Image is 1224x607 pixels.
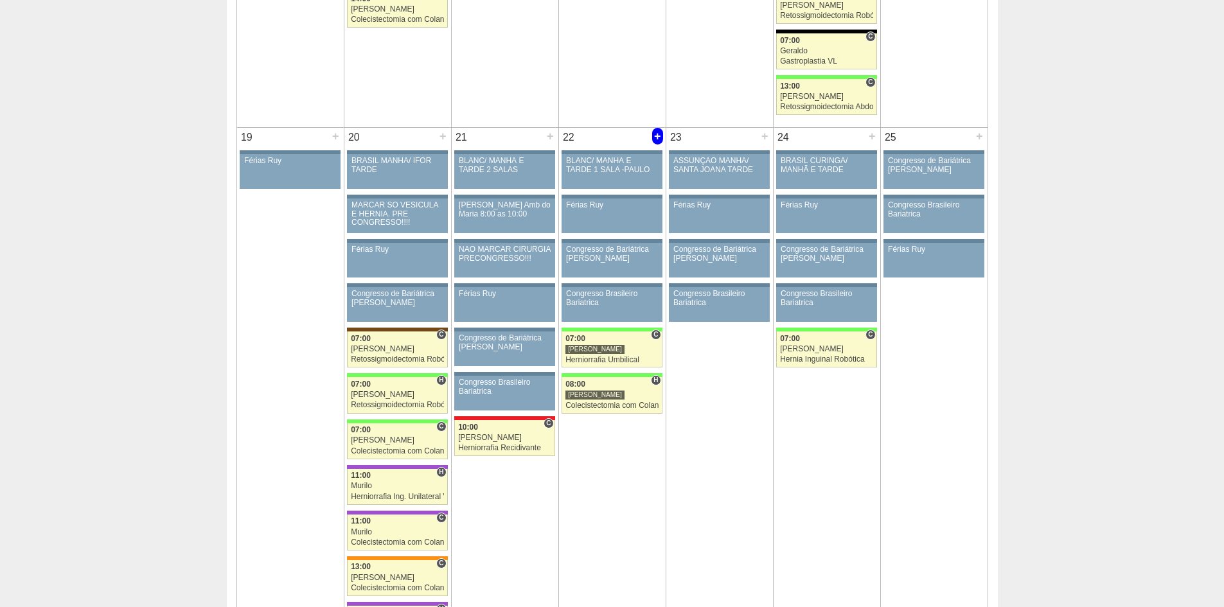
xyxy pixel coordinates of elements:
[454,328,554,331] div: Key: Aviso
[562,331,662,367] a: C 07:00 [PERSON_NAME] Herniorrafia Umbilical
[776,243,876,277] a: Congresso de Bariátrica [PERSON_NAME]
[454,376,554,410] a: Congresso Brasileiro Bariatrica
[240,154,340,189] a: Férias Ruy
[559,128,579,147] div: 22
[562,198,662,233] a: Férias Ruy
[347,287,447,322] a: Congresso de Bariátrica [PERSON_NAME]
[351,15,444,24] div: Colecistectomia com Colangiografia VL
[865,31,875,42] span: Consultório
[347,377,447,413] a: H 07:00 [PERSON_NAME] Retossigmoidectomia Robótica
[436,513,446,523] span: Consultório
[438,128,448,145] div: +
[776,33,876,69] a: C 07:00 Geraldo Gastroplastia VL
[776,287,876,322] a: Congresso Brasileiro Bariatrica
[867,128,878,145] div: +
[562,328,662,331] div: Key: Brasil
[454,154,554,189] a: BLANC/ MANHÃ E TARDE 2 SALAS
[459,378,551,395] div: Congresso Brasileiro Bariatrica
[454,283,554,287] div: Key: Aviso
[780,36,800,45] span: 07:00
[237,128,257,147] div: 19
[351,201,443,227] div: MARCAR SÓ VESICULA E HERNIA. PRE CONGRESSO!!!!
[347,239,447,243] div: Key: Aviso
[883,198,984,233] a: Congresso Brasileiro Bariatrica
[774,128,794,147] div: 24
[347,198,447,233] a: MARCAR SÓ VESICULA E HERNIA. PRE CONGRESSO!!!!
[347,602,447,606] div: Key: IFOR
[454,150,554,154] div: Key: Aviso
[651,330,661,340] span: Consultório
[565,390,625,400] div: [PERSON_NAME]
[781,245,873,262] div: Congresso de Bariátrica [PERSON_NAME]
[888,245,980,254] div: Férias Ruy
[347,515,447,550] a: C 11:00 Murilo Colecistectomia com Colangiografia VL
[452,128,472,147] div: 21
[652,128,663,145] div: +
[347,283,447,287] div: Key: Aviso
[883,150,984,154] div: Key: Aviso
[883,154,984,189] a: Congresso de Bariátrica [PERSON_NAME]
[669,243,769,277] a: Congresso de Bariátrica [PERSON_NAME]
[883,243,984,277] a: Férias Ruy
[780,355,873,364] div: Hernia Inguinal Robótica
[673,245,765,262] div: Congresso de Bariátrica [PERSON_NAME]
[351,401,444,409] div: Retossigmoidectomia Robótica
[776,30,876,33] div: Key: Blanc
[776,79,876,115] a: C 13:00 [PERSON_NAME] Retossigmoidectomia Abdominal
[351,157,443,173] div: BRASIL MANHÃ/ IFOR TARDE
[651,375,661,385] span: Hospital
[865,330,875,340] span: Consultório
[666,128,686,147] div: 23
[459,290,551,298] div: Férias Ruy
[347,465,447,469] div: Key: IFOR
[780,103,873,111] div: Retossigmoidectomia Abdominal
[780,47,873,55] div: Geraldo
[566,201,658,209] div: Férias Ruy
[454,416,554,420] div: Key: Assunção
[351,447,444,455] div: Colecistectomia com Colangiografia VL
[562,239,662,243] div: Key: Aviso
[347,373,447,377] div: Key: Brasil
[776,328,876,331] div: Key: Brasil
[347,331,447,367] a: C 07:00 [PERSON_NAME] Retossigmoidectomia Robótica
[347,556,447,560] div: Key: São Luiz - SCS
[565,401,659,410] div: Colecistectomia com Colangiografia VL
[458,434,551,442] div: [PERSON_NAME]
[454,331,554,366] a: Congresso de Bariátrica [PERSON_NAME]
[347,328,447,331] div: Key: Santa Joana
[565,344,625,354] div: [PERSON_NAME]
[565,334,585,343] span: 07:00
[244,157,336,165] div: Férias Ruy
[330,128,341,145] div: +
[351,391,444,399] div: [PERSON_NAME]
[351,425,371,434] span: 07:00
[454,287,554,322] a: Férias Ruy
[351,493,444,501] div: Herniorrafia Ing. Unilateral VL
[454,198,554,233] a: [PERSON_NAME] Amb do Maria 8:00 as 10:00
[669,287,769,322] a: Congresso Brasileiro Bariatrica
[454,420,554,456] a: C 10:00 [PERSON_NAME] Herniorrafia Recidivante
[347,150,447,154] div: Key: Aviso
[566,245,658,262] div: Congresso de Bariátrica [PERSON_NAME]
[566,157,658,173] div: BLANC/ MANHÃ E TARDE 1 SALA -PAULO
[436,375,446,385] span: Hospital
[436,330,446,340] span: Consultório
[565,356,659,364] div: Herniorrafia Umbilical
[776,75,876,79] div: Key: Brasil
[351,471,371,480] span: 11:00
[454,195,554,198] div: Key: Aviso
[888,157,980,173] div: Congresso de Bariátrica [PERSON_NAME]
[344,128,364,147] div: 20
[351,574,444,582] div: [PERSON_NAME]
[351,245,443,254] div: Férias Ruy
[458,444,551,452] div: Herniorrafia Recidivante
[780,334,800,343] span: 07:00
[240,150,340,154] div: Key: Aviso
[566,290,658,306] div: Congresso Brasileiro Bariatrica
[669,198,769,233] a: Férias Ruy
[673,201,765,209] div: Férias Ruy
[780,345,873,353] div: [PERSON_NAME]
[776,154,876,189] a: BRASIL CURINGA/ MANHÃ E TARDE
[562,287,662,322] a: Congresso Brasileiro Bariatrica
[351,538,444,547] div: Colecistectomia com Colangiografia VL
